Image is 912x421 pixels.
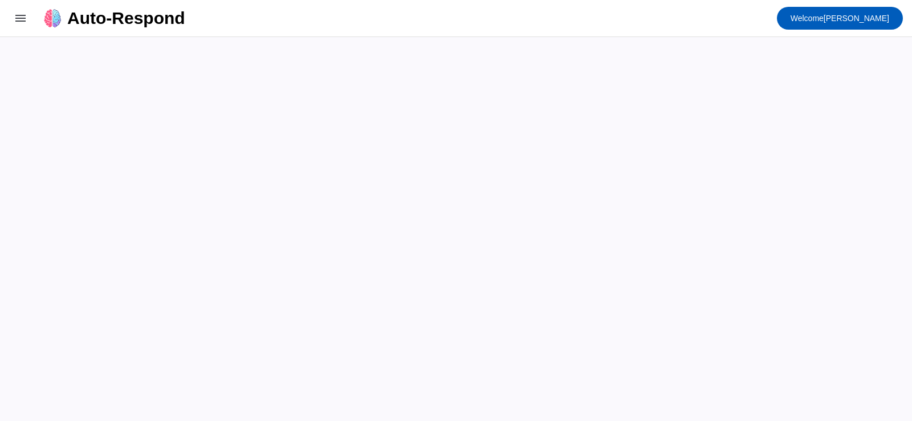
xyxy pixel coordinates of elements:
[67,10,185,26] div: Auto-Respond
[791,14,824,23] span: Welcome
[777,7,903,30] button: Welcome[PERSON_NAME]
[791,10,889,26] span: [PERSON_NAME]
[43,9,62,27] img: logo
[14,11,27,25] mat-icon: menu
